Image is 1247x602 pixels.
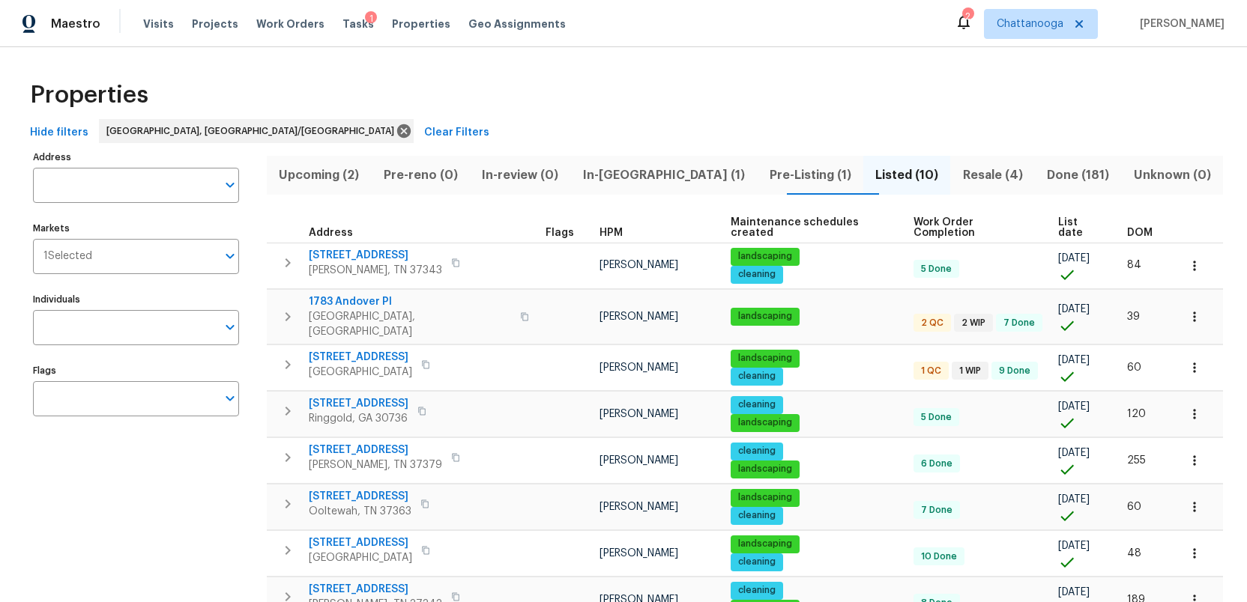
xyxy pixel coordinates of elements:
[546,228,574,238] span: Flags
[309,489,411,504] span: [STREET_ADDRESS]
[309,309,511,339] span: [GEOGRAPHIC_DATA], [GEOGRAPHIC_DATA]
[220,388,241,409] button: Open
[731,217,888,238] span: Maintenance schedules created
[1058,217,1102,238] span: List date
[309,443,442,457] span: [STREET_ADDRESS]
[732,538,798,550] span: landscaping
[1058,355,1090,365] span: [DATE]
[1058,587,1090,598] span: [DATE]
[732,584,782,597] span: cleaning
[600,311,678,322] span: [PERSON_NAME]
[1058,253,1090,264] span: [DATE]
[309,504,411,519] span: Ooltewah, TN 37363
[732,416,798,429] span: landscaping
[1058,401,1090,412] span: [DATE]
[1058,448,1090,458] span: [DATE]
[732,268,782,281] span: cleaning
[915,365,947,377] span: 1 QC
[418,119,495,147] button: Clear Filters
[1127,455,1146,466] span: 255
[1127,311,1140,322] span: 39
[106,124,400,139] span: [GEOGRAPHIC_DATA], [GEOGRAPHIC_DATA]/[GEOGRAPHIC_DATA]
[468,16,566,31] span: Geo Assignments
[600,548,678,559] span: [PERSON_NAME]
[309,365,412,380] span: [GEOGRAPHIC_DATA]
[51,16,100,31] span: Maestro
[914,217,1033,238] span: Work Order Completion
[955,317,991,329] span: 2 WIP
[600,260,678,270] span: [PERSON_NAME]
[33,224,239,233] label: Markets
[1044,165,1113,186] span: Done (181)
[365,11,377,26] div: 1
[732,352,798,365] span: landscaping
[959,165,1026,186] span: Resale (4)
[915,504,958,517] span: 7 Done
[30,124,88,142] span: Hide filters
[1127,548,1141,559] span: 48
[99,119,414,143] div: [GEOGRAPHIC_DATA], [GEOGRAPHIC_DATA]/[GEOGRAPHIC_DATA]
[424,124,489,142] span: Clear Filters
[309,228,353,238] span: Address
[309,550,412,565] span: [GEOGRAPHIC_DATA]
[1127,409,1146,419] span: 120
[309,582,442,597] span: [STREET_ADDRESS]
[276,165,363,186] span: Upcoming (2)
[732,445,782,457] span: cleaning
[309,263,442,278] span: [PERSON_NAME], TN 37343
[381,165,462,186] span: Pre-reno (0)
[915,263,958,276] span: 5 Done
[962,9,973,24] div: 2
[309,411,408,426] span: Ringgold, GA 30736
[1058,541,1090,551] span: [DATE]
[732,509,782,522] span: cleaning
[342,19,374,29] span: Tasks
[953,365,987,377] span: 1 WIP
[1058,494,1090,505] span: [DATE]
[915,317,949,329] span: 2 QC
[997,317,1041,329] span: 7 Done
[1127,362,1141,373] span: 60
[220,246,241,267] button: Open
[1127,260,1141,270] span: 84
[24,119,94,147] button: Hide filters
[309,350,412,365] span: [STREET_ADDRESS]
[732,556,782,568] span: cleaning
[915,411,958,424] span: 5 Done
[732,398,782,411] span: cleaning
[1127,502,1141,512] span: 60
[479,165,562,186] span: In-review (0)
[33,153,239,162] label: Address
[732,491,798,504] span: landscaping
[309,535,412,550] span: [STREET_ADDRESS]
[1131,165,1215,186] span: Unknown (0)
[309,457,442,472] span: [PERSON_NAME], TN 37379
[915,550,963,563] span: 10 Done
[580,165,749,186] span: In-[GEOGRAPHIC_DATA] (1)
[600,502,678,512] span: [PERSON_NAME]
[30,88,148,103] span: Properties
[600,409,678,419] span: [PERSON_NAME]
[732,463,798,475] span: landscaping
[766,165,854,186] span: Pre-Listing (1)
[43,250,92,263] span: 1 Selected
[309,396,408,411] span: [STREET_ADDRESS]
[33,295,239,304] label: Individuals
[309,248,442,263] span: [STREET_ADDRESS]
[732,250,798,263] span: landscaping
[309,294,511,309] span: 1783 Andover Pl
[600,228,623,238] span: HPM
[732,310,798,323] span: landscaping
[1127,228,1153,238] span: DOM
[256,16,324,31] span: Work Orders
[1134,16,1225,31] span: [PERSON_NAME]
[872,165,942,186] span: Listed (10)
[997,16,1063,31] span: Chattanooga
[600,455,678,466] span: [PERSON_NAME]
[1058,304,1090,314] span: [DATE]
[33,366,239,375] label: Flags
[732,370,782,383] span: cleaning
[220,317,241,338] button: Open
[220,174,241,195] button: Open
[600,362,678,373] span: [PERSON_NAME]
